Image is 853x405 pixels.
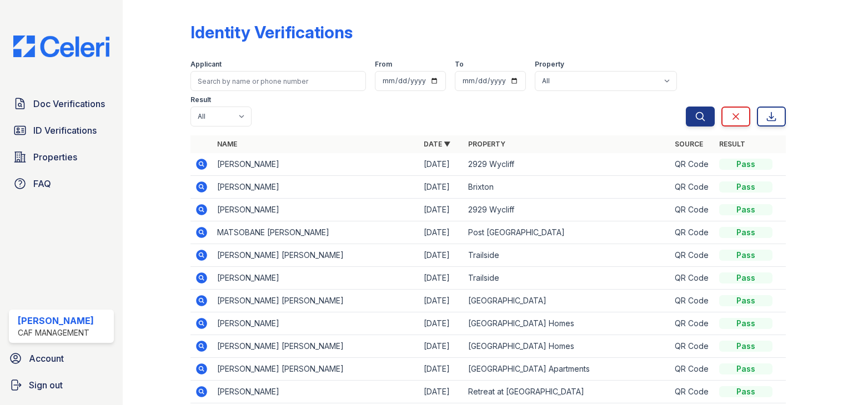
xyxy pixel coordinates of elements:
td: [DATE] [419,358,464,381]
td: [GEOGRAPHIC_DATA] [464,290,670,312]
label: To [455,60,464,69]
label: Property [535,60,564,69]
td: [PERSON_NAME] [213,381,419,403]
td: QR Code [670,153,715,176]
div: Pass [719,204,772,215]
span: Sign out [29,378,63,392]
td: 2929 Wycliff [464,199,670,221]
td: Trailside [464,267,670,290]
td: QR Code [670,381,715,403]
td: [DATE] [419,153,464,176]
td: [DATE] [419,290,464,312]
div: Pass [719,318,772,329]
div: Pass [719,159,772,170]
span: Doc Verifications [33,97,105,110]
td: [PERSON_NAME] [213,312,419,335]
td: [DATE] [419,335,464,358]
a: Doc Verifications [9,93,114,115]
td: QR Code [670,290,715,312]
a: Property [468,140,505,148]
input: Search by name or phone number [190,71,366,91]
td: [PERSON_NAME] [213,267,419,290]
td: QR Code [670,176,715,199]
td: [PERSON_NAME] [PERSON_NAME] [213,290,419,312]
div: Pass [719,227,772,238]
label: Result [190,95,211,104]
td: [PERSON_NAME] [PERSON_NAME] [213,244,419,267]
a: Name [217,140,237,148]
td: QR Code [670,358,715,381]
td: Post [GEOGRAPHIC_DATA] [464,221,670,244]
div: Pass [719,386,772,397]
td: [PERSON_NAME] [PERSON_NAME] [213,335,419,358]
div: Pass [719,341,772,352]
td: Retreat at [GEOGRAPHIC_DATA] [464,381,670,403]
td: [DATE] [419,312,464,335]
span: FAQ [33,177,51,190]
div: Pass [719,295,772,306]
a: Source [675,140,703,148]
img: CE_Logo_Blue-a8612792a0a2168367f1c8372b55b34899dd931a85d93a1a3d3e32e68fde9ad4.png [4,36,118,57]
td: [GEOGRAPHIC_DATA] Homes [464,335,670,358]
label: Applicant [190,60,222,69]
td: QR Code [670,267,715,290]
div: CAF Management [18,327,94,338]
a: FAQ [9,173,114,195]
td: 2929 Wycliff [464,153,670,176]
td: [PERSON_NAME] [213,153,419,176]
td: QR Code [670,221,715,244]
td: [GEOGRAPHIC_DATA] Homes [464,312,670,335]
td: [PERSON_NAME] [213,176,419,199]
a: Properties [9,146,114,168]
span: ID Verifications [33,124,97,137]
td: MATSOBANE [PERSON_NAME] [213,221,419,244]
td: [GEOGRAPHIC_DATA] Apartments [464,358,670,381]
div: Pass [719,363,772,374]
td: [DATE] [419,381,464,403]
label: From [375,60,392,69]
td: QR Code [670,199,715,221]
div: Pass [719,181,772,193]
td: [PERSON_NAME] [PERSON_NAME] [213,358,419,381]
a: Date ▼ [424,140,450,148]
td: QR Code [670,244,715,267]
td: [DATE] [419,176,464,199]
a: Result [719,140,745,148]
td: [PERSON_NAME] [213,199,419,221]
td: QR Code [670,312,715,335]
span: Account [29,352,64,365]
td: QR Code [670,335,715,358]
td: [DATE] [419,199,464,221]
td: [DATE] [419,221,464,244]
a: Sign out [4,374,118,396]
td: Trailside [464,244,670,267]
div: Pass [719,250,772,261]
td: Brixton [464,176,670,199]
td: [DATE] [419,267,464,290]
div: [PERSON_NAME] [18,314,94,327]
a: ID Verifications [9,119,114,141]
div: Identity Verifications [190,22,353,42]
span: Properties [33,150,77,164]
td: [DATE] [419,244,464,267]
a: Account [4,347,118,369]
div: Pass [719,272,772,283]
